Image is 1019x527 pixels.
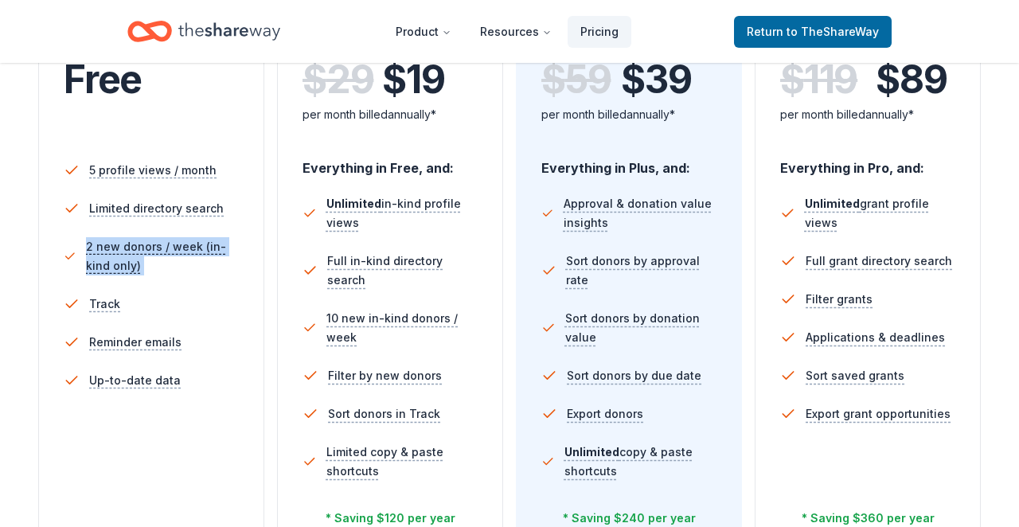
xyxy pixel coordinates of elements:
span: $ 39 [621,57,691,102]
button: Product [383,16,464,48]
a: Returnto TheShareWay [734,16,892,48]
span: 5 profile views / month [89,161,217,180]
span: $ 89 [876,57,947,102]
span: $ 19 [382,57,444,102]
span: Sort donors by due date [567,366,701,385]
span: Free [64,56,142,103]
span: Filter grants [806,290,873,309]
span: Return [747,22,879,41]
span: Sort donors in Track [328,404,440,424]
button: Resources [467,16,564,48]
span: Applications & deadlines [806,328,945,347]
span: Track [89,295,120,314]
span: grant profile views [805,197,929,229]
span: in-kind profile views [326,197,461,229]
div: Everything in Plus, and: [541,145,716,178]
div: Everything in Free, and: [303,145,478,178]
span: Full in-kind directory search [327,252,478,290]
span: Full grant directory search [806,252,952,271]
span: Unlimited [564,445,619,459]
div: Everything in Pro, and: [780,145,955,178]
a: Pricing [568,16,631,48]
span: 10 new in-kind donors / week [326,309,478,347]
span: Unlimited [805,197,860,210]
span: Limited copy & paste shortcuts [326,443,478,481]
span: Sort saved grants [806,366,904,385]
span: Unlimited [326,197,381,210]
span: Limited directory search [89,199,224,218]
span: Up-to-date data [89,371,181,390]
nav: Main [383,13,631,50]
span: to TheShareWay [787,25,879,38]
span: Reminder emails [89,333,182,352]
div: per month billed annually* [780,105,955,124]
span: Approval & donation value insights [564,194,716,232]
span: Filter by new donors [328,366,442,385]
span: Sort donors by donation value [565,309,716,347]
div: per month billed annually* [303,105,478,124]
span: 2 new donors / week (in-kind only) [86,237,239,275]
span: copy & paste shortcuts [564,445,693,478]
div: per month billed annually* [541,105,716,124]
a: Home [127,13,280,50]
span: Export grant opportunities [806,404,951,424]
span: Export donors [567,404,643,424]
span: Sort donors by approval rate [566,252,716,290]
